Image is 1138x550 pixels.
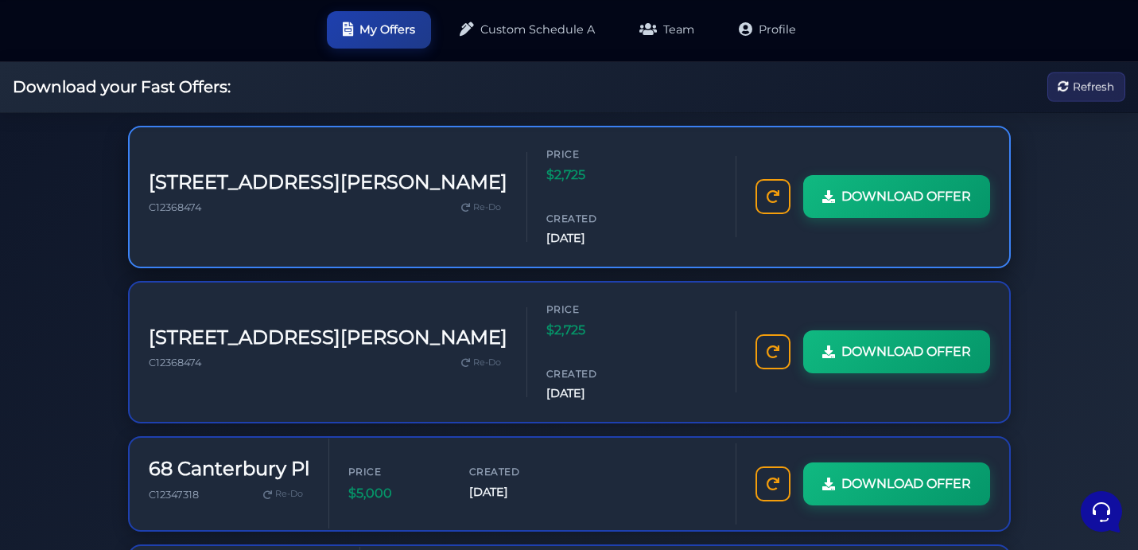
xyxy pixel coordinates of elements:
span: Re-Do [473,201,501,215]
span: $5,000 [348,483,444,504]
img: dark [51,115,83,146]
span: Re-Do [275,487,303,501]
span: Your Conversations [25,89,129,102]
span: DOWNLOAD OFFER [841,341,971,362]
span: [DATE] [546,384,642,403]
h3: [STREET_ADDRESS][PERSON_NAME] [149,171,507,194]
iframe: Customerly Messenger Launcher [1078,488,1125,536]
span: Re-Do [473,356,501,370]
span: Find an Answer [25,223,108,236]
img: dark [25,115,57,146]
span: Price [348,464,444,479]
a: Custom Schedule A [444,11,611,49]
a: My Offers [327,11,431,49]
span: $2,725 [546,165,642,185]
button: Home [13,404,111,440]
button: Help [208,404,305,440]
span: C12347318 [149,489,199,501]
span: [DATE] [546,229,642,248]
span: Price [546,302,642,317]
span: Start a Conversation [115,169,223,181]
a: DOWNLOAD OFFER [803,330,990,373]
span: C12368474 [149,357,201,369]
a: Profile [723,11,812,49]
a: Re-Do [257,484,309,505]
span: Price [546,146,642,162]
p: Messages [137,426,182,440]
span: $2,725 [546,320,642,341]
h2: Hello [PERSON_NAME] 👋 [13,13,267,64]
span: Refresh [1073,78,1114,96]
h2: Download your Fast Offers: [13,77,231,96]
a: Re-Do [455,197,507,218]
a: DOWNLOAD OFFER [803,175,990,218]
h3: [STREET_ADDRESS][PERSON_NAME] [149,326,507,349]
span: [DATE] [469,483,565,501]
span: DOWNLOAD OFFER [841,474,971,494]
a: Team [623,11,710,49]
span: C12368474 [149,201,201,213]
a: See all [257,89,293,102]
h3: 68 Canterbury Pl [149,458,309,481]
button: Start a Conversation [25,159,293,191]
a: DOWNLOAD OFFER [803,462,990,505]
span: Created [469,464,565,479]
a: Re-Do [455,353,507,373]
input: Search for an Article... [36,257,260,273]
p: Help [247,426,267,440]
span: Created [546,366,642,381]
span: Created [546,211,642,226]
button: Messages [111,404,208,440]
span: DOWNLOAD OFFER [841,186,971,207]
button: Refresh [1047,72,1125,102]
a: Open Help Center [198,223,293,236]
p: Home [48,426,75,440]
